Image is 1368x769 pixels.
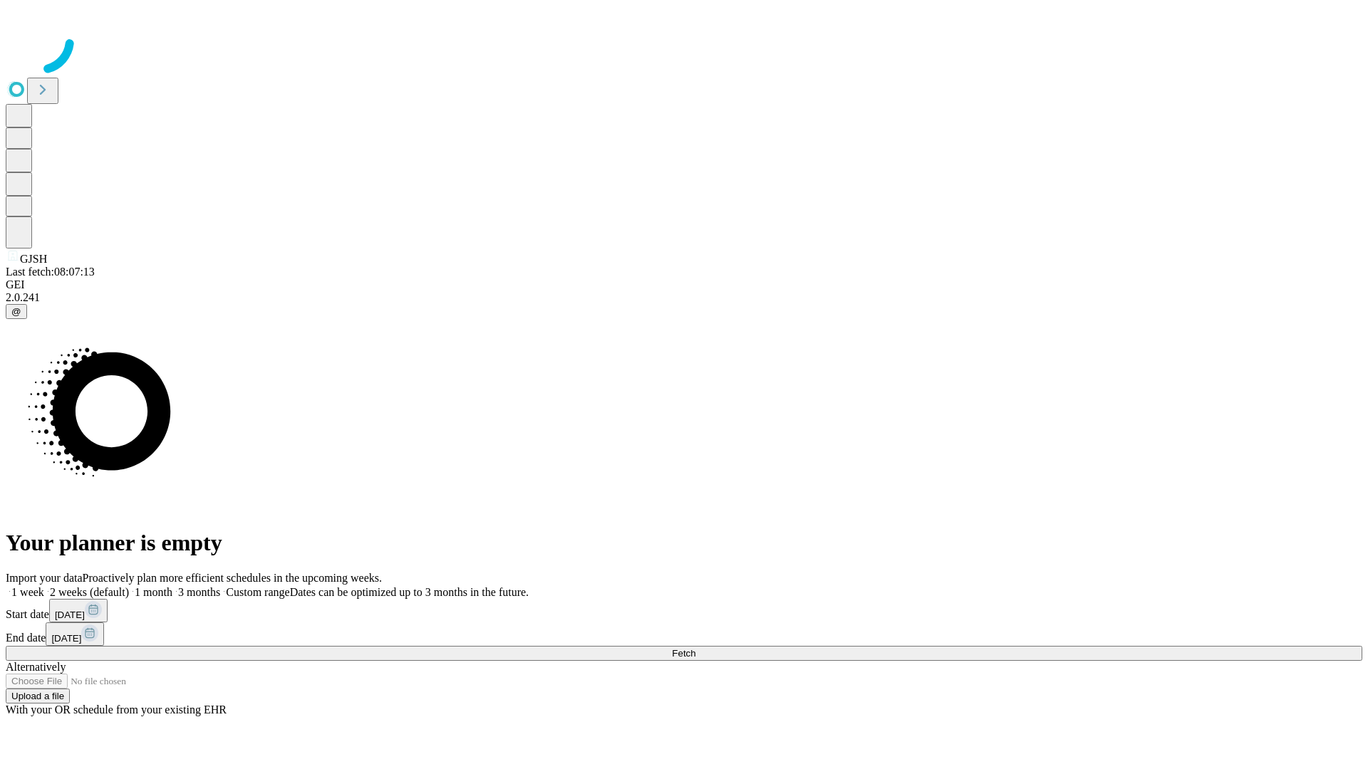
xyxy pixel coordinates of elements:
[178,586,220,598] span: 3 months
[226,586,289,598] span: Custom range
[20,253,47,265] span: GJSH
[6,291,1362,304] div: 2.0.241
[6,278,1362,291] div: GEI
[6,622,1362,646] div: End date
[51,633,81,644] span: [DATE]
[6,661,66,673] span: Alternatively
[46,622,104,646] button: [DATE]
[6,703,227,716] span: With your OR schedule from your existing EHR
[290,586,529,598] span: Dates can be optimized up to 3 months in the future.
[6,530,1362,556] h1: Your planner is empty
[50,586,129,598] span: 2 weeks (default)
[49,599,108,622] button: [DATE]
[6,599,1362,622] div: Start date
[135,586,172,598] span: 1 month
[6,266,95,278] span: Last fetch: 08:07:13
[55,610,85,620] span: [DATE]
[6,646,1362,661] button: Fetch
[6,572,83,584] span: Import your data
[6,304,27,319] button: @
[11,586,44,598] span: 1 week
[672,648,695,659] span: Fetch
[83,572,382,584] span: Proactively plan more efficient schedules in the upcoming weeks.
[6,689,70,703] button: Upload a file
[11,306,21,317] span: @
